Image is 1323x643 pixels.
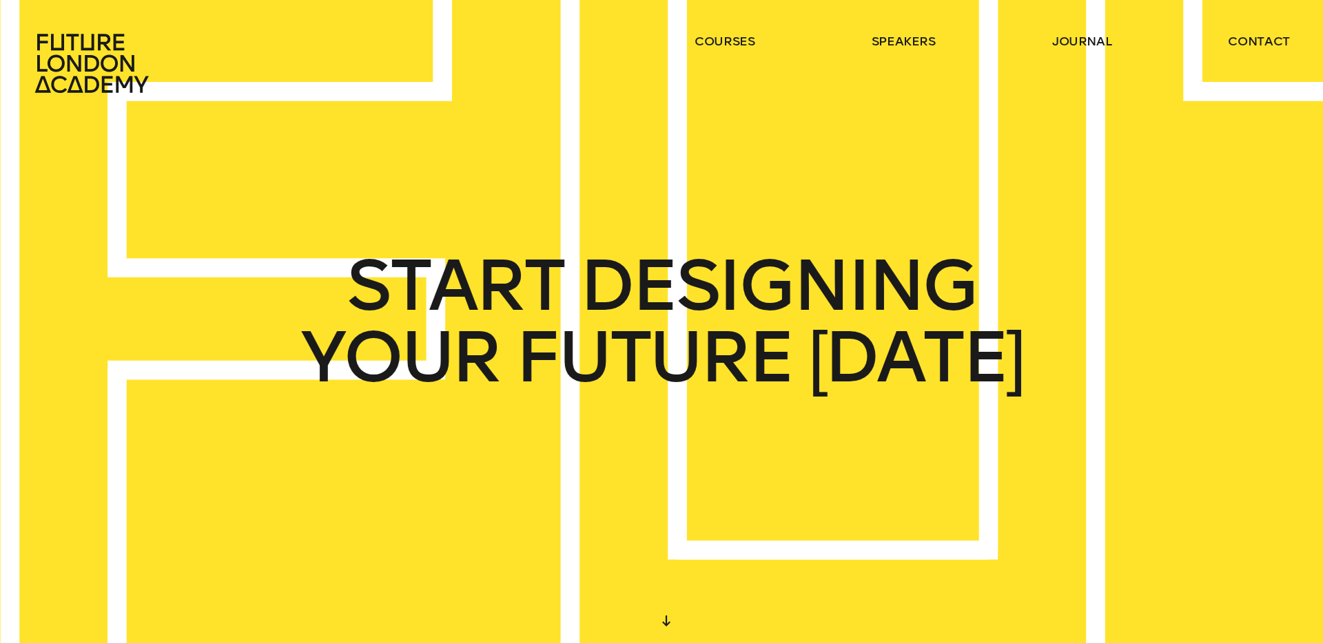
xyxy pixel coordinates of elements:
a: contact [1228,33,1290,50]
a: speakers [872,33,936,50]
span: YOUR [300,321,500,393]
span: START [347,250,564,321]
span: DESIGNING [580,250,976,321]
a: courses [695,33,755,50]
a: journal [1052,33,1112,50]
span: [DATE] [808,321,1023,393]
span: FUTURE [515,321,792,393]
